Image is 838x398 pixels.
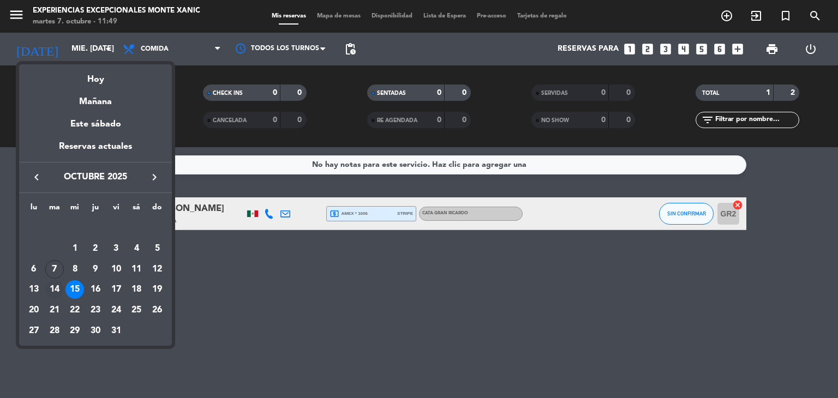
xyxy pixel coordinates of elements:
[106,201,127,218] th: viernes
[45,260,64,279] div: 7
[147,259,167,280] td: 12 de octubre de 2025
[86,280,105,299] div: 16
[85,300,106,321] td: 23 de octubre de 2025
[107,322,125,340] div: 31
[106,259,127,280] td: 10 de octubre de 2025
[25,280,43,299] div: 13
[127,260,146,279] div: 11
[23,300,44,321] td: 20 de octubre de 2025
[23,259,44,280] td: 6 de octubre de 2025
[64,321,85,341] td: 29 de octubre de 2025
[44,201,65,218] th: martes
[107,280,125,299] div: 17
[127,259,147,280] td: 11 de octubre de 2025
[65,260,84,279] div: 8
[64,300,85,321] td: 22 de octubre de 2025
[45,322,64,340] div: 28
[147,300,167,321] td: 26 de octubre de 2025
[27,170,46,184] button: keyboard_arrow_left
[65,301,84,319] div: 22
[147,201,167,218] th: domingo
[106,321,127,341] td: 31 de octubre de 2025
[148,280,166,299] div: 19
[46,170,145,184] span: octubre 2025
[65,280,84,299] div: 15
[64,279,85,300] td: 15 de octubre de 2025
[85,279,106,300] td: 16 de octubre de 2025
[65,239,84,258] div: 1
[107,239,125,258] div: 3
[44,259,65,280] td: 7 de octubre de 2025
[85,238,106,259] td: 2 de octubre de 2025
[86,239,105,258] div: 2
[107,301,125,319] div: 24
[127,301,146,319] div: 25
[148,260,166,279] div: 12
[106,279,127,300] td: 17 de octubre de 2025
[148,239,166,258] div: 5
[30,171,43,184] i: keyboard_arrow_left
[85,321,106,341] td: 30 de octubre de 2025
[23,201,44,218] th: lunes
[44,279,65,300] td: 14 de octubre de 2025
[64,259,85,280] td: 8 de octubre de 2025
[19,109,172,140] div: Este sábado
[19,64,172,87] div: Hoy
[107,260,125,279] div: 10
[127,239,146,258] div: 4
[86,301,105,319] div: 23
[147,238,167,259] td: 5 de octubre de 2025
[86,260,105,279] div: 9
[147,279,167,300] td: 19 de octubre de 2025
[44,321,65,341] td: 28 de octubre de 2025
[148,171,161,184] i: keyboard_arrow_right
[23,218,167,238] td: OCT.
[64,238,85,259] td: 1 de octubre de 2025
[25,301,43,319] div: 20
[86,322,105,340] div: 30
[64,201,85,218] th: miércoles
[85,201,106,218] th: jueves
[127,279,147,300] td: 18 de octubre de 2025
[65,322,84,340] div: 29
[19,140,172,162] div: Reservas actuales
[23,321,44,341] td: 27 de octubre de 2025
[148,301,166,319] div: 26
[106,300,127,321] td: 24 de octubre de 2025
[45,280,64,299] div: 14
[145,170,164,184] button: keyboard_arrow_right
[106,238,127,259] td: 3 de octubre de 2025
[127,280,146,299] div: 18
[127,238,147,259] td: 4 de octubre de 2025
[127,201,147,218] th: sábado
[44,300,65,321] td: 21 de octubre de 2025
[85,259,106,280] td: 9 de octubre de 2025
[25,322,43,340] div: 27
[127,300,147,321] td: 25 de octubre de 2025
[25,260,43,279] div: 6
[23,279,44,300] td: 13 de octubre de 2025
[19,87,172,109] div: Mañana
[45,301,64,319] div: 21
